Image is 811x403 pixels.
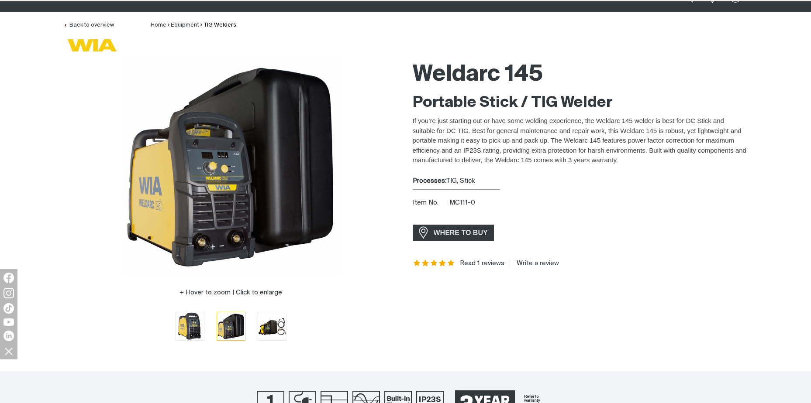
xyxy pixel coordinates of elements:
img: YouTube [3,318,14,326]
img: Weldarc 145 [258,312,286,340]
button: Go to slide 3 [258,312,286,341]
p: If you’re just starting out or have some welding experience, the Weldarc 145 welder is best for D... [413,116,748,165]
strong: Processes: [413,178,446,184]
img: LinkedIn [3,331,14,341]
img: TikTok [3,303,14,314]
button: Hover to zoom | Click to enlarge [174,287,287,298]
a: Home [151,22,166,28]
span: Rating: 5 [413,260,456,266]
nav: Breadcrumb [151,21,236,30]
a: Equipment [171,22,199,28]
button: Go to slide 2 [217,312,245,341]
img: Instagram [3,288,14,298]
span: WHERE TO BUY [428,226,494,240]
a: WHERE TO BUY [413,225,494,241]
span: Item No. [413,198,448,208]
button: Go to slide 1 [176,312,204,341]
img: Weldarc 145 [217,312,245,340]
h1: Weldarc 145 [413,61,748,89]
span: MC111-0 [449,199,475,206]
a: Write a review [510,260,559,267]
img: Facebook [3,273,14,283]
img: Weldarc 145 [176,312,204,340]
img: Weldarc 145 [122,56,340,274]
a: Back to overview [63,22,114,28]
img: hide socials [1,344,16,359]
a: Read 1 reviews [460,260,504,267]
a: TIG Welders [204,22,236,28]
h2: Portable Stick / TIG Welder [413,93,748,113]
div: TIG, Stick [413,176,748,186]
